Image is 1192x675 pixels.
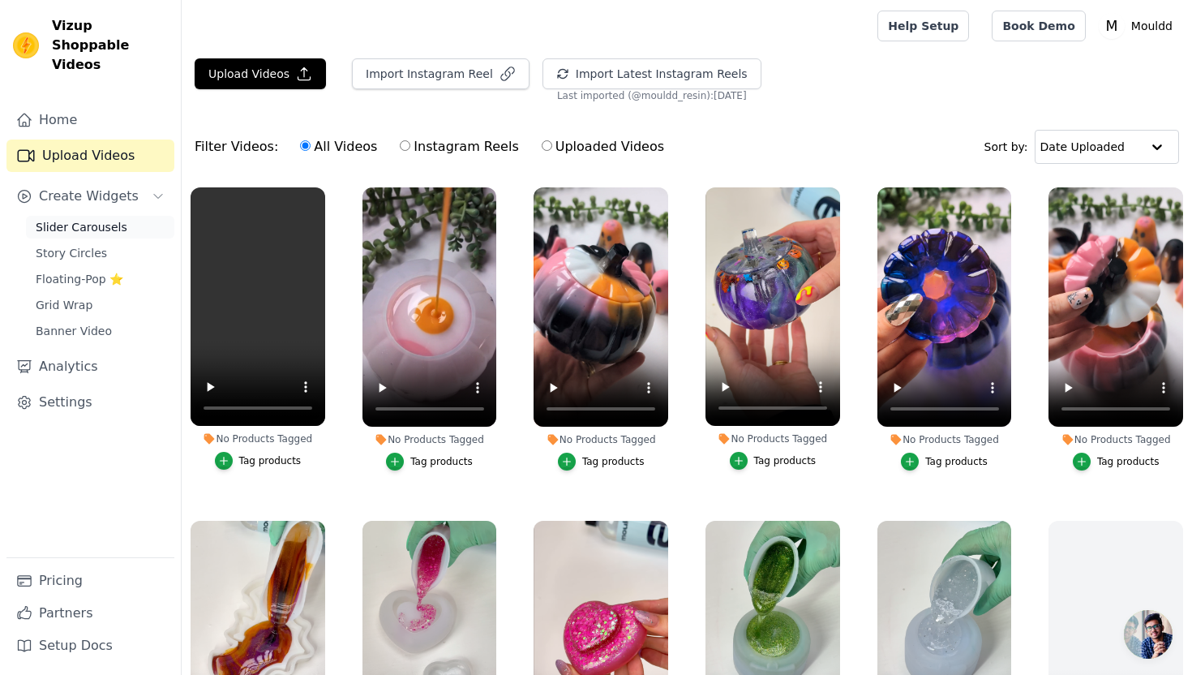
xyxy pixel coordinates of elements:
a: Setup Docs [6,630,174,662]
a: Home [6,104,174,136]
button: Tag products [730,452,817,470]
a: Floating-Pop ⭐ [26,268,174,290]
div: No Products Tagged [191,432,325,445]
div: No Products Tagged [877,433,1012,446]
div: Tag products [582,455,645,468]
span: Grid Wrap [36,297,92,313]
button: Upload Videos [195,58,326,89]
div: Tag products [925,455,988,468]
p: Mouldd [1125,11,1179,41]
div: No Products Tagged [705,432,840,445]
a: Pricing [6,565,174,597]
div: Open chat [1124,610,1173,659]
div: Sort by: [984,130,1180,164]
label: All Videos [299,136,378,157]
span: Last imported (@ mouldd_resin ): [DATE] [557,89,747,102]
a: Help Setup [877,11,969,41]
span: Slider Carousels [36,219,127,235]
a: Partners [6,597,174,630]
a: Book Demo [992,11,1085,41]
button: Import Latest Instagram Reels [542,58,761,89]
div: Tag products [239,454,302,467]
a: Analytics [6,350,174,383]
a: Banner Video [26,320,174,342]
label: Instagram Reels [399,136,519,157]
text: M [1105,18,1117,34]
button: Tag products [558,453,645,471]
label: Uploaded Videos [541,136,665,157]
span: Story Circles [36,245,107,261]
div: No Products Tagged [534,433,668,446]
a: Story Circles [26,242,174,264]
div: Tag products [1097,455,1160,468]
button: Create Widgets [6,180,174,213]
div: Filter Videos: [195,128,673,166]
div: No Products Tagged [1048,433,1183,446]
div: No Products Tagged [362,433,497,446]
button: M Mouldd [1099,11,1179,41]
input: Uploaded Videos [542,140,552,151]
div: Tag products [410,455,473,468]
img: Vizup [13,32,39,58]
button: Tag products [386,453,473,471]
a: Settings [6,386,174,419]
span: Create Widgets [39,187,139,206]
span: Floating-Pop ⭐ [36,271,123,287]
button: Tag products [215,452,302,470]
button: Tag products [1073,453,1160,471]
input: All Videos [300,140,311,151]
a: Slider Carousels [26,216,174,239]
div: Tag products [754,454,817,467]
span: Vizup Shoppable Videos [52,16,168,75]
button: Import Instagram Reel [352,58,530,89]
a: Upload Videos [6,140,174,172]
button: Tag products [901,453,988,471]
a: Grid Wrap [26,294,174,316]
span: Banner Video [36,323,112,339]
input: Instagram Reels [400,140,410,151]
